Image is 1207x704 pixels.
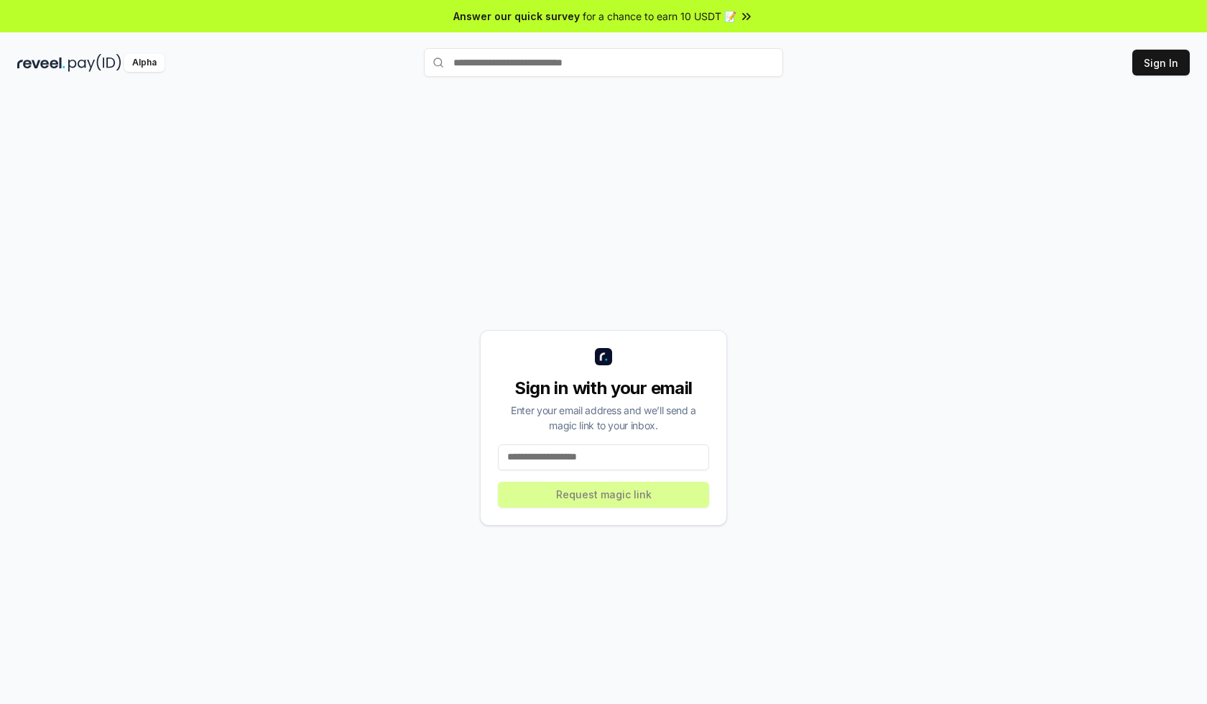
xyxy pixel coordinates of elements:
[453,9,580,24] span: Answer our quick survey
[498,403,709,433] div: Enter your email address and we’ll send a magic link to your inbox.
[68,54,121,72] img: pay_id
[124,54,165,72] div: Alpha
[1132,50,1190,76] button: Sign In
[583,9,736,24] span: for a chance to earn 10 USDT 📝
[17,54,65,72] img: reveel_dark
[498,377,709,400] div: Sign in with your email
[595,348,612,365] img: logo_small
